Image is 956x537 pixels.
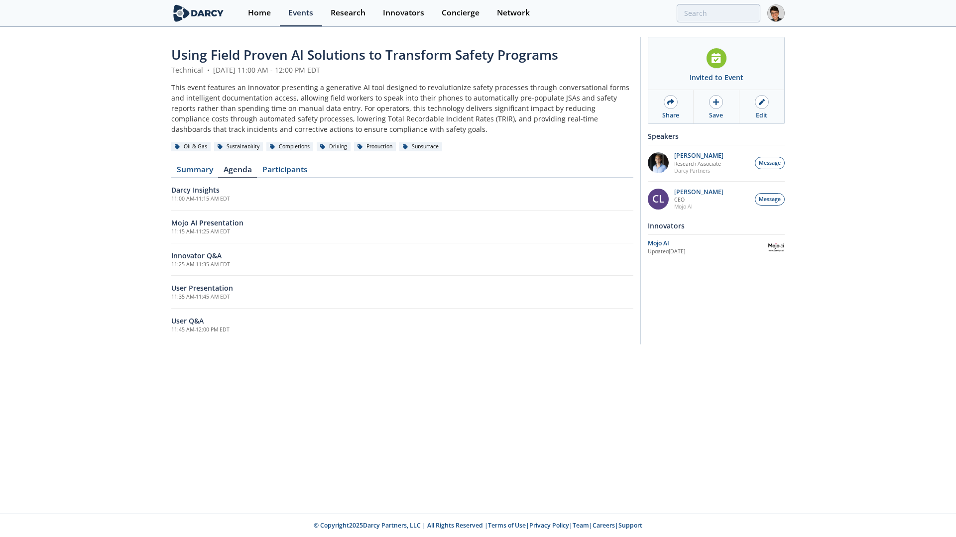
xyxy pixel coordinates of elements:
button: Message [755,157,785,169]
div: Edit [756,111,767,120]
div: This event features an innovator presenting a generative AI tool designed to revolutionize safety... [171,82,633,134]
p: [PERSON_NAME] [674,189,723,196]
a: Agenda [218,166,257,178]
a: Participants [257,166,313,178]
a: Support [618,521,642,530]
h6: Mojo AI Presentation [171,217,633,228]
h6: Innovator Q&A [171,250,633,261]
p: CEO [674,196,723,203]
h5: 11:35 AM - 11:45 AM EDT [171,293,633,301]
h6: User Q&A [171,316,633,326]
span: Message [759,159,781,167]
a: Terms of Use [488,521,526,530]
span: • [205,65,211,75]
span: Message [759,196,781,204]
img: 1EXUV5ipS3aUf9wnAL7U [648,152,669,173]
a: Careers [593,521,615,530]
div: Innovators [383,9,424,17]
h6: Darcy Insights [171,185,633,195]
h5: 11:45 AM - 12:00 PM EDT [171,326,633,334]
img: Mojo AI [767,238,785,256]
div: Mojo AI [648,239,767,248]
div: Share [662,111,679,120]
a: Summary [171,166,218,178]
a: Team [573,521,589,530]
div: Updated [DATE] [648,248,767,256]
a: Edit [739,90,784,123]
iframe: chat widget [914,497,946,527]
button: Message [755,193,785,206]
div: Home [248,9,271,17]
div: Network [497,9,530,17]
div: Sustainability [214,142,263,151]
div: Invited to Event [690,72,743,83]
input: Advanced Search [677,4,760,22]
p: © Copyright 2025 Darcy Partners, LLC | All Rights Reserved | | | | | [110,521,846,530]
p: Research Associate [674,160,723,167]
div: Concierge [442,9,479,17]
p: Darcy Partners [674,167,723,174]
div: Research [331,9,365,17]
h6: User Presentation [171,283,633,293]
div: Technical [DATE] 11:00 AM - 12:00 PM EDT [171,65,633,75]
span: Using Field Proven AI Solutions to Transform Safety Programs [171,46,558,64]
div: Drilling [317,142,351,151]
div: Events [288,9,313,17]
a: Mojo AI Updated[DATE] Mojo AI [648,238,785,256]
div: Oil & Gas [171,142,211,151]
div: Save [709,111,723,120]
img: Profile [767,4,785,22]
div: Speakers [648,127,785,145]
img: logo-wide.svg [171,4,226,22]
p: Mojo AI [674,203,723,210]
h5: 11:15 AM - 11:25 AM EDT [171,228,633,236]
a: Privacy Policy [529,521,569,530]
div: Innovators [648,217,785,234]
div: Subsurface [399,142,442,151]
h5: 11:00 AM - 11:15 AM EDT [171,195,633,203]
div: Completions [266,142,313,151]
h5: 11:25 AM - 11:35 AM EDT [171,261,633,269]
div: Production [354,142,396,151]
div: CL [648,189,669,210]
p: [PERSON_NAME] [674,152,723,159]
